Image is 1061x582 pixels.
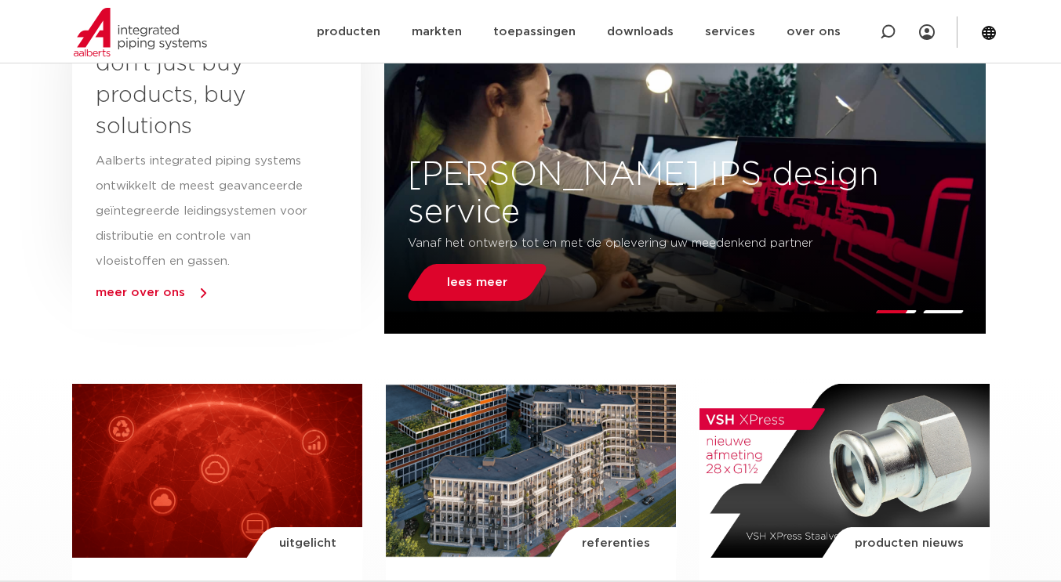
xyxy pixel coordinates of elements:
span: referenties [582,527,650,560]
li: Page dot 1 [875,310,917,313]
span: producten nieuws [855,527,964,560]
h3: [PERSON_NAME] IPS design service [384,156,986,231]
p: Vanaf het ontwerp tot en met de oplevering uw meedenkend partner [408,231,868,256]
span: lees meer [447,277,507,288]
span: uitgelicht [279,527,336,560]
a: meer over ons [96,287,185,298]
h3: don’t just buy products, buy solutions [96,49,309,143]
li: Page dot 2 [922,310,964,313]
a: lees meer [404,264,551,301]
p: Aalberts integrated piping systems ontwikkelt de meest geavanceerde geïntegreerde leidingsystemen... [96,149,309,274]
